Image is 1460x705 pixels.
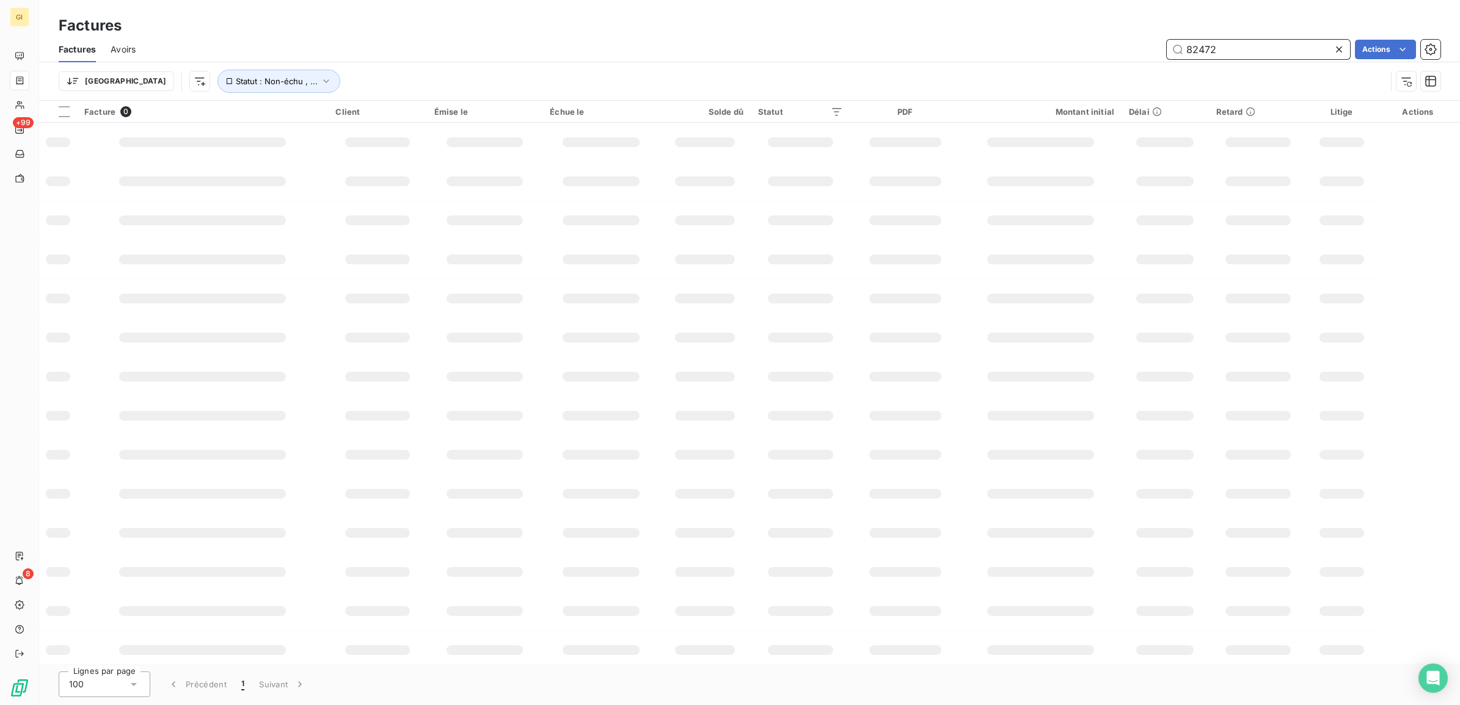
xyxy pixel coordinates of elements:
[59,15,122,37] h3: Factures
[13,117,34,128] span: +99
[234,671,252,697] button: 1
[1167,40,1350,59] input: Rechercher
[23,568,34,579] span: 8
[758,107,843,117] div: Statut
[236,76,318,86] span: Statut : Non-échu , ...
[217,70,340,93] button: Statut : Non-échu , ...
[59,71,174,91] button: [GEOGRAPHIC_DATA]
[1315,107,1368,117] div: Litige
[858,107,952,117] div: PDF
[59,43,96,56] span: Factures
[84,107,115,117] span: Facture
[1129,107,1202,117] div: Délai
[160,671,234,697] button: Précédent
[69,678,84,690] span: 100
[550,107,652,117] div: Échue le
[1355,40,1416,59] button: Actions
[335,107,419,117] div: Client
[10,7,29,27] div: GI
[10,678,29,698] img: Logo LeanPay
[434,107,536,117] div: Émise le
[967,107,1114,117] div: Montant initial
[120,106,131,117] span: 0
[252,671,313,697] button: Suivant
[1383,107,1453,117] div: Actions
[667,107,743,117] div: Solde dû
[111,43,136,56] span: Avoirs
[1216,107,1300,117] div: Retard
[241,678,244,690] span: 1
[1418,663,1448,693] div: Open Intercom Messenger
